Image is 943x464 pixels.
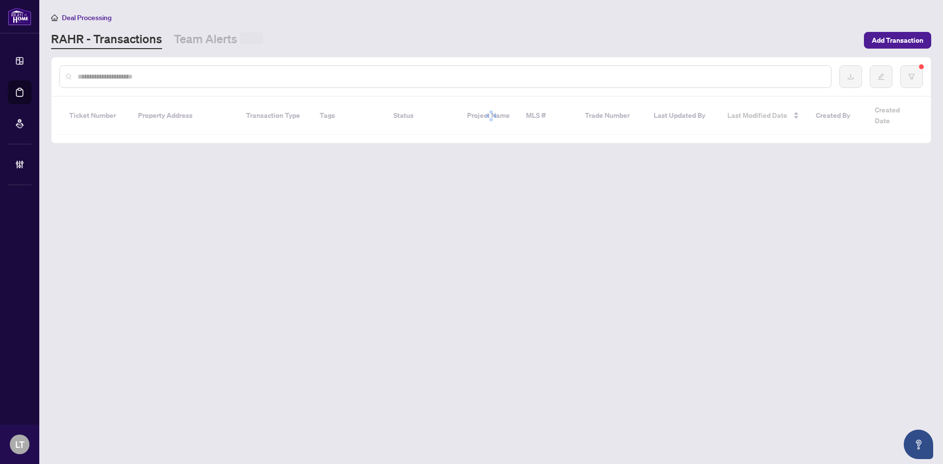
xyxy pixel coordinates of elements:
[864,32,931,49] button: Add Transaction
[870,65,892,88] button: edit
[15,437,25,451] span: LT
[62,13,111,22] span: Deal Processing
[872,32,923,48] span: Add Transaction
[839,65,862,88] button: download
[51,14,58,21] span: home
[900,65,923,88] button: filter
[8,7,31,26] img: logo
[904,430,933,459] button: Open asap
[174,31,263,49] a: Team Alerts
[51,31,162,49] a: RAHR - Transactions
